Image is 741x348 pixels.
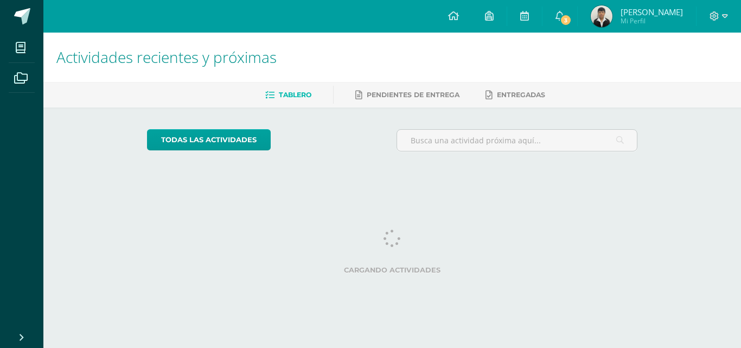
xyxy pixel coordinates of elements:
[147,266,638,274] label: Cargando actividades
[486,86,545,104] a: Entregadas
[397,130,637,151] input: Busca una actividad próxima aquí...
[591,5,612,27] img: 77986aecc0be8c78bee3e34b7a50455b.png
[560,14,572,26] span: 3
[56,47,277,67] span: Actividades recientes y próximas
[279,91,311,99] span: Tablero
[621,16,683,26] span: Mi Perfil
[621,7,683,17] span: [PERSON_NAME]
[497,91,545,99] span: Entregadas
[355,86,459,104] a: Pendientes de entrega
[147,129,271,150] a: todas las Actividades
[367,91,459,99] span: Pendientes de entrega
[265,86,311,104] a: Tablero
